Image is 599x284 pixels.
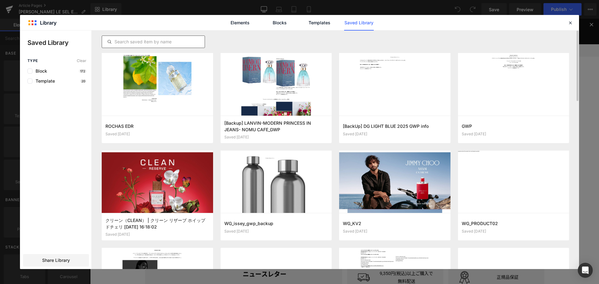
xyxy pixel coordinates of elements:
[69,59,147,63] span: ラトリエ デ パルファム 公式オンラインストア
[462,220,566,227] h3: WG_PRODUCT02
[79,69,86,73] p: 172
[27,38,91,47] p: Saved Library
[55,58,147,65] nav: breadcrumbs
[77,59,86,63] span: Clear
[42,257,70,263] span: Share Library
[424,30,428,34] img: Icon_Heart_Empty.svg
[27,59,38,63] span: Type
[105,217,209,230] h3: クリーン（CLEAN） | クリーン リザーブ ホイップドチェリ [DATE] 16:18:02
[578,263,593,278] div: Open Intercom Messenger
[55,44,105,52] img: ラトリエ デ パルファム 公式オンラインストア
[343,220,447,227] h3: WG_KV2
[334,43,364,54] a: ショップリスト
[105,123,209,129] h3: ROCHAS EDR
[343,229,447,233] div: Saved [DATE]
[102,38,205,46] input: Search saved item by name
[110,30,114,33] img: Icon_Email.svg
[67,59,68,63] span: ›
[381,42,444,55] input: 検索
[155,43,200,54] a: 限定品/キット・コフレ
[224,220,328,227] h3: WG_issey_gwp_backup
[368,253,381,265] img: Icon_Quality.svg
[225,15,255,31] a: Elements
[32,79,55,84] span: Template
[275,14,294,18] a: こちらから
[398,29,413,35] span: ログイン
[462,123,566,129] h3: GWP
[6,6,503,13] p: [全製品対象] ご購入で選べるサンプル2点プレゼント！
[343,132,447,136] div: Saved [DATE]
[391,29,394,35] img: Icon_User.svg
[112,43,147,54] a: ブランドから探す
[105,232,209,237] div: Saved [DATE]
[224,229,328,233] div: Saved [DATE]
[391,255,444,262] p: 正規品保証
[118,29,140,35] span: お問い合わせ
[304,15,334,31] a: Templates
[55,59,66,63] a: ホーム
[59,29,64,35] img: Icon_ShoppingGuide.svg
[107,250,242,261] h4: ニュースレター
[434,44,441,51] img: Icon_Search.svg
[287,43,326,54] a: カテゴリーから探す
[224,120,328,132] h3: [Backup] LANVIN-MODERN PRINCESS IN JEANS- NOMU CAFE_GWP
[208,43,221,54] a: 新製品
[226,189,283,201] a: Explore Template
[290,251,343,266] p: 9,350円(税込)以上ご購入で無料配送
[77,113,432,120] p: Start building your page
[262,43,280,54] a: 最新情報
[107,29,140,35] a: お問い合わせ
[462,229,566,233] div: Saved [DATE]
[224,135,328,139] div: Saved [DATE]
[77,206,432,211] p: or Drag & Drop elements from left sidebar
[68,29,102,35] span: ショッピングガイド
[6,13,503,19] p: LINE公式アカウントの友だち追加は
[32,69,47,74] span: Block
[432,29,450,35] span: お気に入り
[462,132,566,136] div: Saved [DATE]
[265,15,295,31] a: Blocks
[228,43,255,54] a: ギフトガイド
[343,123,447,129] h3: [BackUp] DG LIGHT BLUE 2025 GWP info
[55,29,102,35] a: ショッピングガイド
[447,45,454,51] img: Icon_Cart.svg
[344,15,374,31] a: Saved Library
[80,79,86,83] p: 20
[387,29,413,35] a: ログイン
[267,253,280,265] img: Icon_Shipping.svg
[105,132,209,136] div: Saved [DATE]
